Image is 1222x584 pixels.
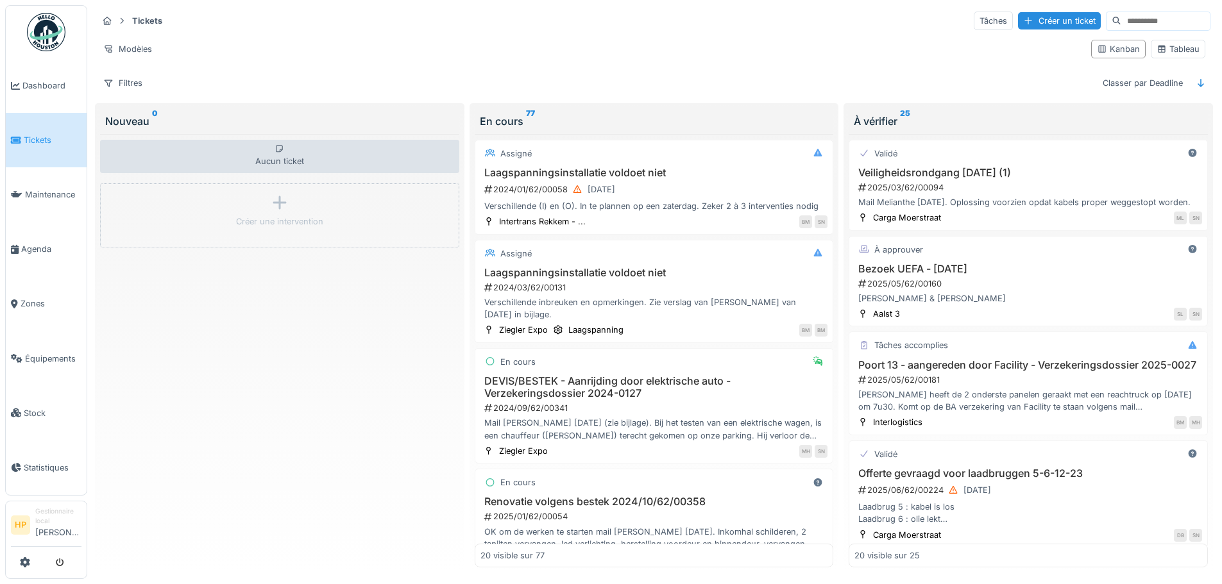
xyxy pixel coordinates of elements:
[854,388,1202,413] div: [PERSON_NAME] heeft de 2 onderste panelen geraakt met een reachtruck op [DATE] om 7u30. Komt op d...
[100,140,459,173] div: Aucun ticket
[105,113,454,129] div: Nouveau
[874,339,948,351] div: Tâches accomplies
[799,324,812,337] div: BM
[857,278,1202,290] div: 2025/05/62/00160
[1174,416,1187,429] div: BM
[874,147,897,160] div: Validé
[1157,43,1200,55] div: Tableau
[1097,74,1189,92] div: Classer par Deadline
[6,222,87,276] a: Agenda
[799,215,812,228] div: BM
[483,510,828,522] div: 2025/01/62/00054
[35,506,81,544] li: [PERSON_NAME]
[6,113,87,167] a: Tickets
[35,506,81,526] div: Gestionnaire local
[854,292,1202,305] div: [PERSON_NAME] & [PERSON_NAME]
[236,215,323,228] div: Créer une intervention
[1189,308,1202,321] div: SN
[874,244,923,256] div: À approuver
[480,296,828,321] div: Verschillende inbreuken en opmerkingen. Zie verslag van [PERSON_NAME] van [DATE] in bijlage.
[1174,308,1187,321] div: SL
[480,526,828,550] div: OK om de werken te starten mail [PERSON_NAME] [DATE]. Inkomhal schilderen, 2 tapijten vervangen, ...
[6,386,87,440] a: Stock
[857,482,1202,498] div: 2025/06/62/00224
[857,374,1202,386] div: 2025/05/62/00181
[6,440,87,495] a: Statistiques
[480,113,829,129] div: En cours
[499,215,586,228] div: Intertrans Rekkem - ...
[11,515,30,535] li: HP
[854,359,1202,371] h3: Poort 13 - aangereden door Facility - Verzekeringsdossier 2025-0027
[854,167,1202,179] h3: Veiligheidsrondgang [DATE] (1)
[963,484,991,496] div: [DATE]
[24,462,81,474] span: Statistiques
[854,549,920,562] div: 20 visible sur 25
[588,183,615,196] div: [DATE]
[21,243,81,255] span: Agenda
[500,147,532,160] div: Assigné
[499,324,548,336] div: Ziegler Expo
[6,167,87,222] a: Maintenance
[24,407,81,419] span: Stock
[6,331,87,386] a: Équipements
[152,113,158,129] sup: 0
[127,15,167,27] strong: Tickets
[1174,212,1187,224] div: ML
[854,196,1202,208] div: Mail Melianthe [DATE]. Oplossing voorzien opdat kabels proper weggestopt worden.
[854,501,1202,525] div: Laadbrug 5 : kabel is los Laadbrug 6 : olie lekt Laadbrug 12 : gaat zeer traag omhoog Laadbrug 23...
[480,200,828,212] div: Verschillende (I) en (O). In te plannen op een zaterdag. Zeker 2 à 3 interventies nodig
[873,308,900,320] div: Aalst 3
[22,79,81,92] span: Dashboard
[873,529,941,541] div: Carga Moerstraat
[500,247,532,260] div: Assigné
[480,417,828,441] div: Mail [PERSON_NAME] [DATE] (zie bijlage). Bij het testen van een elektrische wagen, is een chauffe...
[854,263,1202,275] h3: Bezoek UEFA - [DATE]
[568,324,624,336] div: Laagspanning
[526,113,535,129] sup: 77
[98,40,158,58] div: Modèles
[480,496,828,508] h3: Renovatie volgens bestek 2024/10/62/00358
[483,281,828,294] div: 2024/03/62/00131
[25,188,81,201] span: Maintenance
[873,212,941,224] div: Carga Moerstraat
[854,467,1202,480] h3: Offerte gevraagd voor laadbruggen 5-6-12-23
[815,445,827,458] div: SN
[21,297,81,310] span: Zones
[815,324,827,337] div: BM
[815,215,827,228] div: SN
[873,416,922,428] div: Interlogistics
[874,448,897,460] div: Validé
[499,445,548,457] div: Ziegler Expo
[24,134,81,146] span: Tickets
[480,549,545,562] div: 20 visible sur 77
[480,375,828,399] h3: DEVIS/BESTEK - Aanrijding door elektrische auto - Verzekeringsdossier 2024-0127
[1189,212,1202,224] div: SN
[1018,12,1101,29] div: Créer un ticket
[900,113,910,129] sup: 25
[25,353,81,365] span: Équipements
[6,58,87,113] a: Dashboard
[974,12,1013,30] div: Tâches
[1189,529,1202,542] div: SN
[857,181,1202,194] div: 2025/03/62/00094
[500,356,536,368] div: En cours
[480,267,828,279] h3: Laagspanningsinstallatie voldoet niet
[854,113,1203,129] div: À vérifier
[98,74,148,92] div: Filtres
[480,167,828,179] h3: Laagspanningsinstallatie voldoet niet
[6,277,87,331] a: Zones
[500,476,536,488] div: En cours
[1189,416,1202,429] div: MH
[27,13,65,51] img: Badge_color-CXgf-gQk.svg
[483,181,828,197] div: 2024/01/62/00058
[483,402,828,414] div: 2024/09/62/00341
[799,445,812,458] div: MH
[11,506,81,547] a: HP Gestionnaire local[PERSON_NAME]
[1097,43,1140,55] div: Kanban
[1174,529,1187,542] div: DB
